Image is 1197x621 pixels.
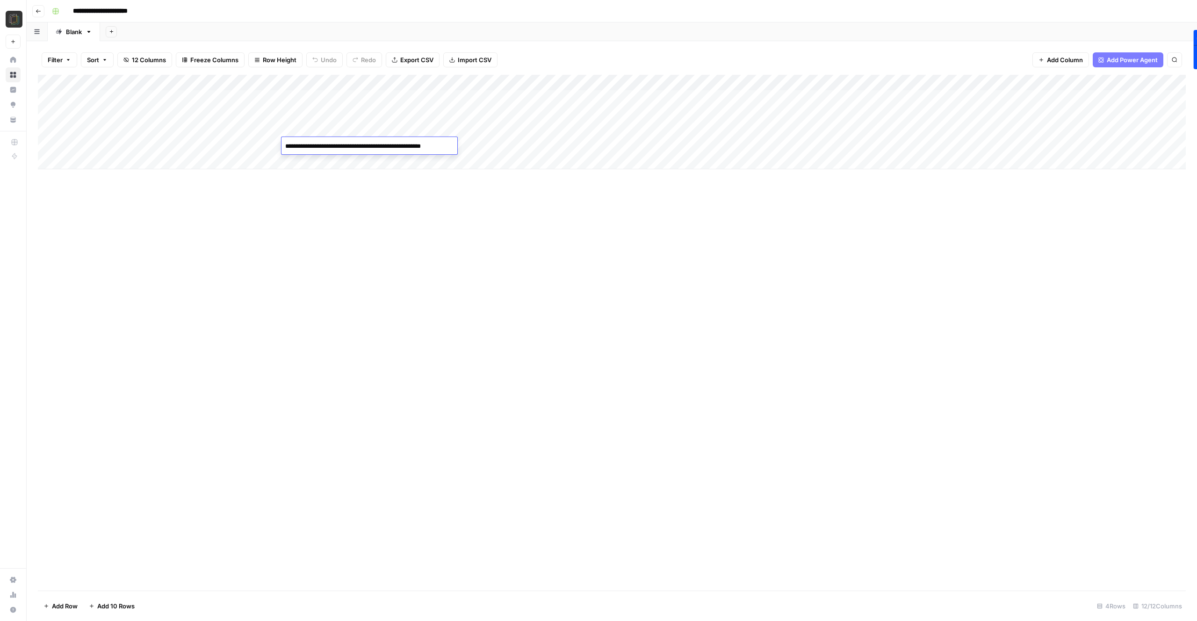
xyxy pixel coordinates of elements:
[263,55,296,65] span: Row Height
[132,55,166,65] span: 12 Columns
[81,52,114,67] button: Sort
[6,602,21,617] button: Help + Support
[6,52,21,67] a: Home
[1093,52,1163,67] button: Add Power Agent
[66,27,82,36] div: Blank
[443,52,498,67] button: Import CSV
[48,55,63,65] span: Filter
[6,82,21,97] a: Insights
[6,112,21,127] a: Your Data
[176,52,245,67] button: Freeze Columns
[190,55,238,65] span: Freeze Columns
[97,601,135,611] span: Add 10 Rows
[117,52,172,67] button: 12 Columns
[458,55,491,65] span: Import CSV
[52,601,78,611] span: Add Row
[1129,599,1186,614] div: 12/12 Columns
[6,7,21,31] button: Workspace: Harmonya
[248,52,303,67] button: Row Height
[321,55,337,65] span: Undo
[361,55,376,65] span: Redo
[6,67,21,82] a: Browse
[1032,52,1089,67] button: Add Column
[83,599,140,614] button: Add 10 Rows
[6,587,21,602] a: Usage
[386,52,440,67] button: Export CSV
[38,599,83,614] button: Add Row
[87,55,99,65] span: Sort
[6,11,22,28] img: Harmonya Logo
[1093,599,1129,614] div: 4 Rows
[400,55,433,65] span: Export CSV
[48,22,100,41] a: Blank
[6,97,21,112] a: Opportunities
[1107,55,1158,65] span: Add Power Agent
[346,52,382,67] button: Redo
[306,52,343,67] button: Undo
[6,572,21,587] a: Settings
[42,52,77,67] button: Filter
[1047,55,1083,65] span: Add Column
